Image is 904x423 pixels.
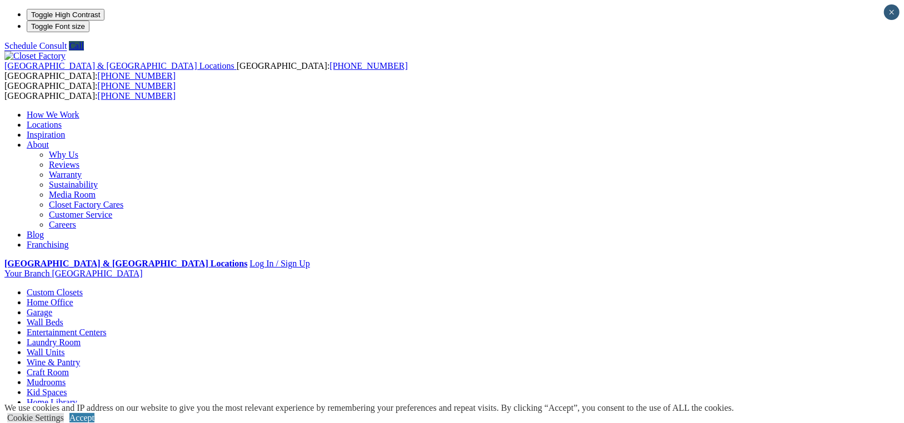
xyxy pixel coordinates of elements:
[49,180,98,189] a: Sustainability
[329,61,407,70] a: [PHONE_NUMBER]
[4,61,408,80] span: [GEOGRAPHIC_DATA]: [GEOGRAPHIC_DATA]:
[27,357,80,367] a: Wine & Pantry
[27,21,89,32] button: Toggle Font size
[49,220,76,229] a: Careers
[49,200,123,209] a: Closet Factory Cares
[27,9,104,21] button: Toggle High Contrast
[27,288,83,297] a: Custom Closets
[27,298,73,307] a: Home Office
[27,338,81,347] a: Laundry Room
[52,269,142,278] span: [GEOGRAPHIC_DATA]
[27,377,66,387] a: Mudrooms
[69,41,84,51] a: Call
[27,140,49,149] a: About
[27,130,65,139] a: Inspiration
[98,91,176,100] a: [PHONE_NUMBER]
[4,403,734,413] div: We use cookies and IP address on our website to give you the most relevant experience by remember...
[49,170,82,179] a: Warranty
[27,110,79,119] a: How We Work
[27,318,63,327] a: Wall Beds
[4,269,49,278] span: Your Branch
[27,348,64,357] a: Wall Units
[27,367,69,377] a: Craft Room
[884,4,900,20] button: Close
[98,81,176,90] a: [PHONE_NUMBER]
[4,51,66,61] img: Closet Factory
[7,413,64,422] a: Cookie Settings
[4,259,247,268] a: [GEOGRAPHIC_DATA] & [GEOGRAPHIC_DATA] Locations
[27,230,44,239] a: Blog
[49,160,79,169] a: Reviews
[49,190,96,199] a: Media Room
[27,240,69,249] a: Franchising
[69,413,94,422] a: Accept
[98,71,176,80] a: [PHONE_NUMBER]
[4,41,67,51] a: Schedule Consult
[4,61,234,70] span: [GEOGRAPHIC_DATA] & [GEOGRAPHIC_DATA] Locations
[27,120,62,129] a: Locations
[27,328,107,337] a: Entertainment Centers
[4,269,143,278] a: Your Branch [GEOGRAPHIC_DATA]
[49,210,112,219] a: Customer Service
[4,81,176,100] span: [GEOGRAPHIC_DATA]: [GEOGRAPHIC_DATA]:
[49,150,78,159] a: Why Us
[27,308,52,317] a: Garage
[31,11,100,19] span: Toggle High Contrast
[4,61,237,70] a: [GEOGRAPHIC_DATA] & [GEOGRAPHIC_DATA] Locations
[27,397,77,407] a: Home Library
[249,259,309,268] a: Log In / Sign Up
[27,387,67,397] a: Kid Spaces
[31,22,85,31] span: Toggle Font size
